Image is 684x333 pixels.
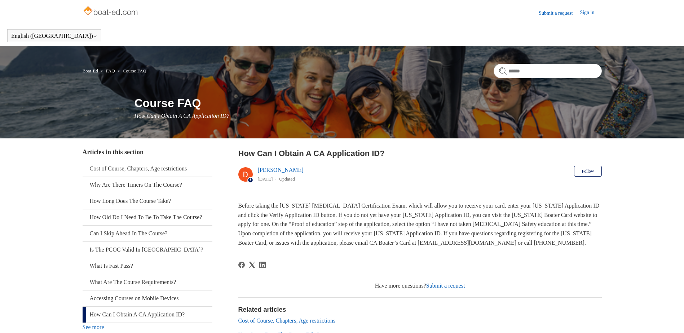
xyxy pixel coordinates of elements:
[238,305,602,315] h2: Related articles
[134,94,602,112] h1: Course FAQ
[574,166,601,177] button: Follow Article
[99,68,116,74] li: FAQ
[83,324,104,330] a: See more
[123,68,146,74] a: Course FAQ
[83,68,100,74] li: Boat-Ed
[238,281,602,290] div: Have more questions?
[83,258,212,274] a: What Is Fast Pass?
[238,318,336,324] a: Cost of Course, Chapters, Age restrictions
[249,262,255,268] a: X Corp
[259,262,266,268] svg: Share this page on LinkedIn
[580,9,601,17] a: Sign in
[279,176,295,182] li: Updated
[116,68,146,74] li: Course FAQ
[83,290,212,306] a: Accessing Courses on Mobile Devices
[258,167,304,173] a: [PERSON_NAME]
[249,262,255,268] svg: Share this page on X Corp
[83,307,212,323] a: How Can I Obtain A CA Application ID?
[11,33,97,39] button: English ([GEOGRAPHIC_DATA])
[238,262,245,268] svg: Share this page on Facebook
[238,203,600,245] span: Before taking the [US_STATE] [MEDICAL_DATA] Certification Exam, which will allow you to receive y...
[83,226,212,241] a: Can I Skip Ahead In The Course?
[258,176,273,182] time: 03/01/2024, 13:15
[83,209,212,225] a: How Old Do I Need To Be To Take The Course?
[106,68,115,74] a: FAQ
[134,113,229,119] span: How Can I Obtain A CA Application ID?
[238,262,245,268] a: Facebook
[494,64,602,78] input: Search
[539,9,580,17] a: Submit a request
[259,262,266,268] a: LinkedIn
[83,148,144,156] span: Articles in this section
[83,177,212,193] a: Why Are There Timers On The Course?
[83,274,212,290] a: What Are The Course Requirements?
[426,283,465,289] a: Submit a request
[238,147,602,159] h2: How Can I Obtain A CA Application ID?
[83,68,98,74] a: Boat-Ed
[83,193,212,209] a: How Long Does The Course Take?
[83,161,212,177] a: Cost of Course, Chapters, Age restrictions
[83,4,140,19] img: Boat-Ed Help Center home page
[83,242,212,258] a: Is The PCOC Valid In [GEOGRAPHIC_DATA]?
